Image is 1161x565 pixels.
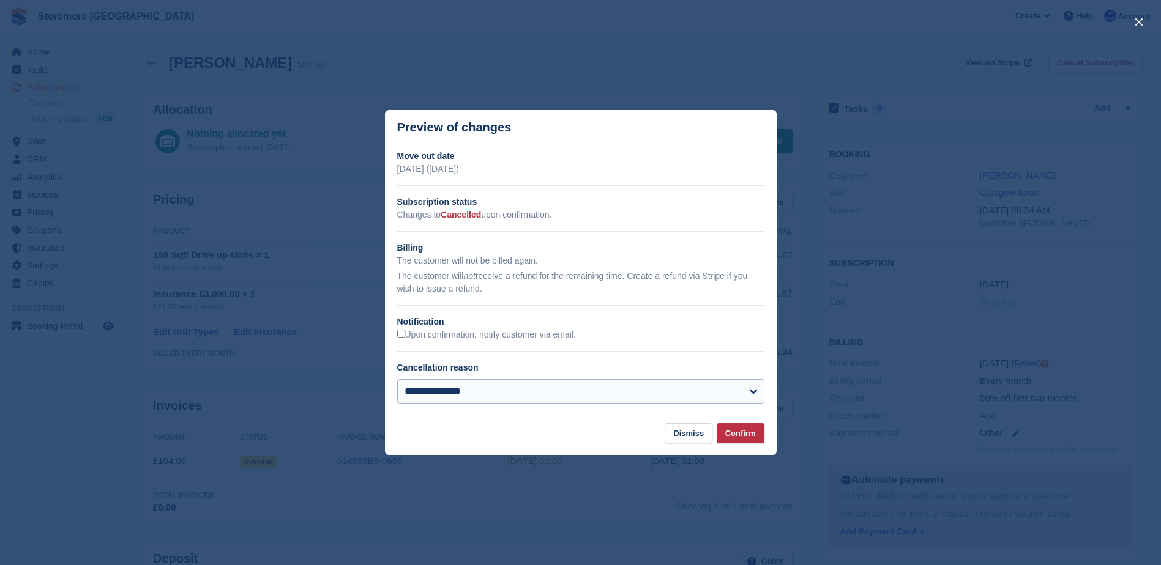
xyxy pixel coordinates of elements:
h2: Move out date [397,150,764,163]
h2: Notification [397,316,764,328]
span: Cancelled [441,210,481,220]
label: Cancellation reason [397,363,479,372]
p: Preview of changes [397,120,512,135]
p: The customer will receive a refund for the remaining time. Create a refund via Stripe if you wish... [397,270,764,295]
button: Confirm [717,423,764,443]
h2: Subscription status [397,196,764,209]
em: not [463,271,475,281]
p: The customer will not be billed again. [397,254,764,267]
button: Dismiss [665,423,712,443]
button: close [1129,12,1149,32]
h2: Billing [397,242,764,254]
input: Upon confirmation, notify customer via email. [397,330,405,338]
p: [DATE] ([DATE]) [397,163,764,175]
p: Changes to upon confirmation. [397,209,764,221]
label: Upon confirmation, notify customer via email. [397,330,576,341]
